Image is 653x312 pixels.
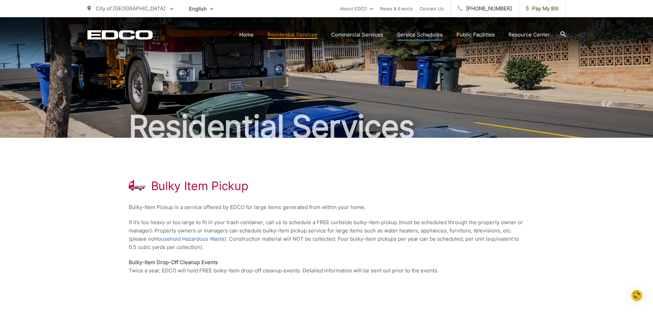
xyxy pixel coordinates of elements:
a: Public Facilities [456,31,495,39]
a: Residential Services [267,31,317,39]
a: Contact Us [420,4,444,13]
strong: Bulky-Item Drop-Off Cleanup Events [129,259,218,266]
a: News & Events [380,4,413,13]
a: Resource Center [508,31,550,39]
a: Service Schedules [397,31,443,39]
h2: Residential Services [87,110,566,144]
span: City of [GEOGRAPHIC_DATA] [96,5,165,12]
a: Commercial Services [331,31,383,39]
a: EDCD logo. Return to the homepage. [87,30,153,40]
p: If it’s too heavy or too large to fit in your trash container, call us to schedule a FREE curbsid... [129,218,525,251]
a: Household Hazardous Waste [154,235,224,243]
p: Bulky-Item Pickup is a service offered by EDCO for large items generated from within your home. [129,203,525,211]
span: Pay My Bill [526,4,559,13]
span: English [184,3,219,15]
h1: Bulky Item Pickup [151,179,249,193]
a: Home [239,31,254,39]
a: About EDCO [340,4,373,13]
p: Twice a year, EDCO will hold FREE bulky-item drop-off cleanup events. Detailed information will b... [129,258,525,275]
